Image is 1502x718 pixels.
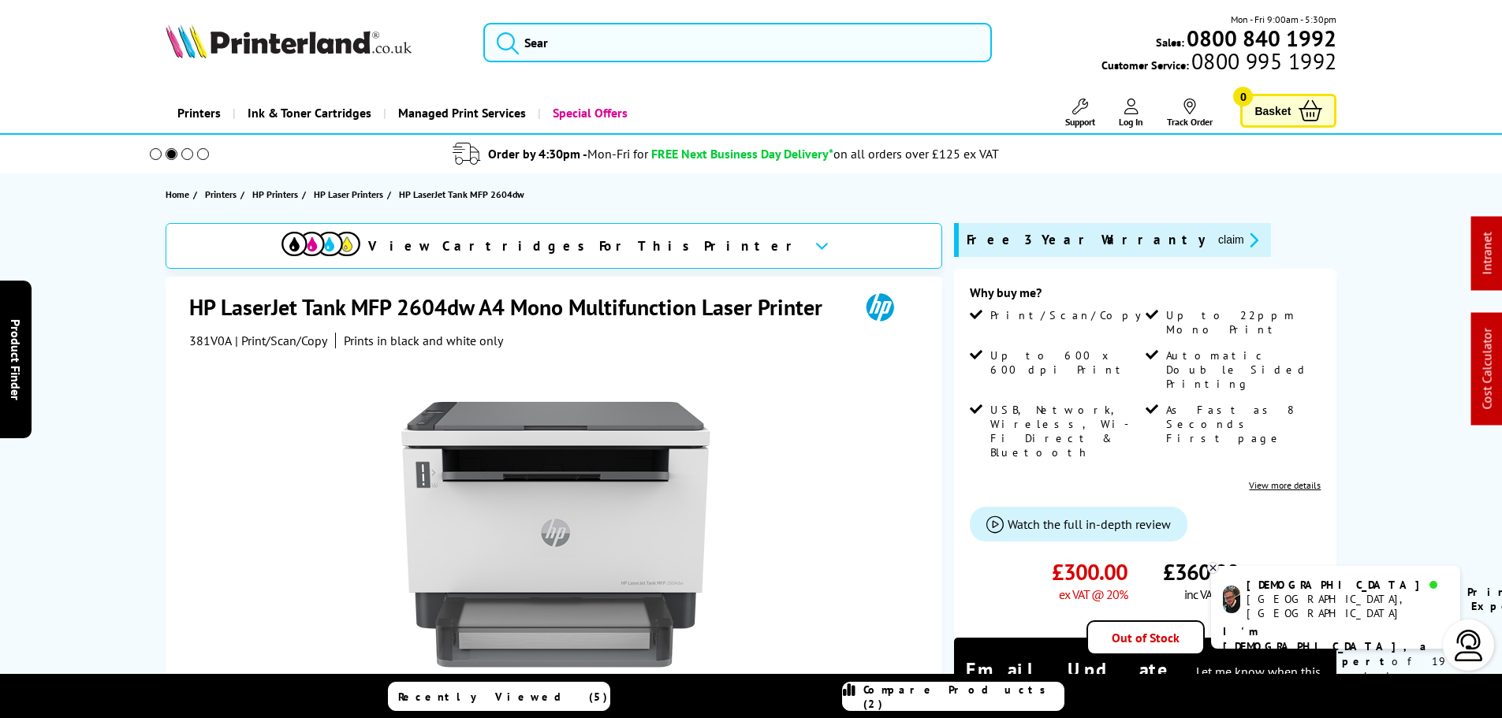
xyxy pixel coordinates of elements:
[990,348,1142,377] span: Up to 600 x 600 dpi Print
[833,146,999,162] div: on all orders over £125 ex VAT
[368,237,802,255] span: View Cartridges For This Printer
[166,93,233,133] a: Printers
[252,186,302,203] a: HP Printers
[314,186,387,203] a: HP Laser Printers
[1247,592,1448,620] div: [GEOGRAPHIC_DATA], [GEOGRAPHIC_DATA]
[1479,233,1495,275] a: Intranet
[205,186,237,203] span: Printers
[129,140,1325,168] li: modal_delivery
[1059,586,1127,602] span: ex VAT @ 20%
[281,232,360,256] img: cmyk-icon.svg
[388,682,610,711] a: Recently Viewed (5)
[383,93,538,133] a: Managed Print Services
[990,403,1142,459] span: USB, Network, Wireless, Wi-Fi Direct & Bluetooth
[844,292,916,322] img: HP
[1065,99,1095,128] a: Support
[1223,586,1240,613] img: chris-livechat.png
[235,333,327,348] span: | Print/Scan/Copy
[166,24,464,61] a: Printerland Logo
[1479,329,1495,410] a: Cost Calculator
[970,285,1321,308] div: Why buy me?
[587,146,648,162] span: Mon-Fri for
[1223,624,1431,668] b: I'm [DEMOGRAPHIC_DATA], a printer expert
[1240,94,1336,128] a: Basket 0
[166,186,193,203] a: Home
[399,188,524,200] span: HP LaserJet Tank MFP 2604dw
[205,186,240,203] a: Printers
[1189,54,1336,69] span: 0800 995 1992
[189,292,838,322] h1: HP LaserJet Tank MFP 2604dw A4 Mono Multifunction Laser Printer
[248,93,371,133] span: Ink & Toner Cartridges
[967,231,1206,249] span: Free 3 Year Warranty
[1119,116,1143,128] span: Log In
[1184,586,1217,602] span: inc VAT
[344,333,503,348] i: Prints in black and white only
[166,24,412,58] img: Printerland Logo
[1008,516,1171,532] span: Watch the full in-depth review
[651,146,833,162] span: FREE Next Business Day Delivery*
[401,380,710,689] img: HP LaserJet Tank MFP 2604dw
[1086,620,1205,655] div: Out of Stock
[398,690,608,704] span: Recently Viewed (5)
[1223,624,1448,714] p: of 19 years! I can help you choose the right product
[189,333,232,348] span: 381V0A
[1213,231,1263,249] button: promo-description
[1167,99,1213,128] a: Track Order
[252,186,298,203] span: HP Printers
[842,682,1064,711] a: Compare Products (2)
[233,93,383,133] a: Ink & Toner Cartridges
[1101,54,1336,73] span: Customer Service:
[1184,31,1336,46] a: 0800 840 1992
[1187,24,1336,53] b: 0800 840 1992
[990,308,1153,322] span: Print/Scan/Copy
[1233,87,1253,106] span: 0
[1231,12,1336,27] span: Mon - Fri 9:00am - 5:30pm
[538,93,639,133] a: Special Offers
[166,186,189,203] span: Home
[1254,100,1291,121] span: Basket
[1166,348,1318,391] span: Automatic Double Sided Printing
[1156,35,1184,50] span: Sales:
[488,146,648,162] span: Order by 4:30pm -
[1065,116,1095,128] span: Support
[1163,557,1239,586] span: £360.00
[1166,308,1318,337] span: Up to 22ppm Mono Print
[1247,578,1448,592] div: [DEMOGRAPHIC_DATA]
[1166,403,1318,445] span: As Fast as 8 Seconds First page
[863,683,1064,711] span: Compare Products (2)
[483,23,992,62] input: Sear
[1249,479,1321,491] a: View more details
[1052,557,1127,586] span: £300.00
[314,186,383,203] span: HP Laser Printers
[1453,630,1485,661] img: user-headset-light.svg
[1119,99,1143,128] a: Log In
[966,657,1325,706] div: Email Update
[8,318,24,400] span: Product Finder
